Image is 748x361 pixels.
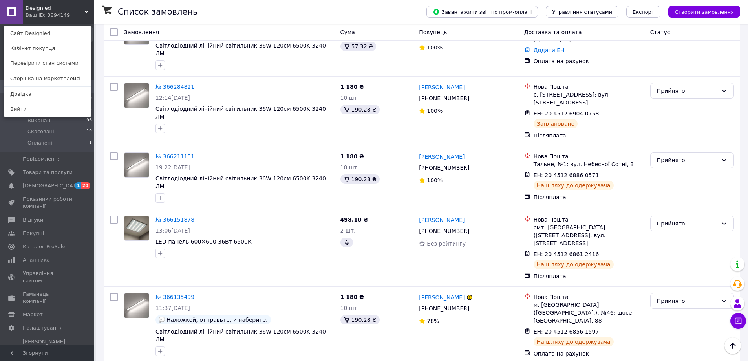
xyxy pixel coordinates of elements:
span: Аналітика [23,257,50,264]
a: [PERSON_NAME] [419,83,465,91]
a: Додати ЕН [534,47,565,53]
div: Нова Пошта [534,152,644,160]
span: 100% [427,44,443,51]
span: 12:14[DATE] [155,95,190,101]
div: На шляху до одержувача [534,181,614,190]
span: Наложкой, отправьте, и наберите. [166,317,268,323]
a: Фото товару [124,293,149,318]
div: Нова Пошта [534,216,644,224]
a: Фото товару [124,83,149,108]
div: Прийнято [657,219,718,228]
span: 1 180 ₴ [340,294,364,300]
button: Чат з покупцем [730,313,746,329]
div: 190.28 ₴ [340,105,380,114]
span: 100% [427,177,443,183]
div: смт. [GEOGRAPHIC_DATA] ([STREET_ADDRESS]: вул. [STREET_ADDRESS] [534,224,644,247]
a: LED-панель 600×600 36Вт 6500К [155,238,252,245]
a: Довідка [4,87,91,102]
div: Ваш ID: 3894149 [26,12,59,19]
span: Завантажити звіт по пром-оплаті [433,8,532,15]
div: 190.28 ₴ [340,174,380,184]
span: Створити замовлення [675,9,734,15]
div: Післяплата [534,132,644,139]
a: Сторінка на маркетплейсі [4,71,91,86]
span: Замовлення [124,29,159,35]
span: 1 180 ₴ [340,153,364,159]
span: 498.10 ₴ [340,216,368,223]
a: [PERSON_NAME] [419,293,465,301]
span: [PERSON_NAME] та рахунки [23,338,73,360]
div: [PHONE_NUMBER] [417,225,471,236]
span: 1 [89,139,92,147]
div: [PHONE_NUMBER] [417,303,471,314]
span: Відгуки [23,216,43,224]
a: № 366135499 [155,294,194,300]
span: Cума [340,29,355,35]
button: Управління статусами [546,6,618,18]
button: Експорт [626,6,661,18]
a: [PERSON_NAME] [419,216,465,224]
a: Створити замовлення [660,8,740,15]
span: Товари та послуги [23,169,73,176]
div: с. [STREET_ADDRESS]: вул. [STREET_ADDRESS] [534,91,644,106]
a: Фото товару [124,216,149,241]
span: [DEMOGRAPHIC_DATA] [23,182,81,189]
span: Світлодіодний лінійний світильник 36W 120см 6500K 3240 ЛМ [155,328,326,343]
h1: Список замовлень [118,7,198,16]
span: 19 [86,128,92,135]
span: 78% [427,318,439,324]
div: 190.28 ₴ [340,315,380,324]
span: Управління статусами [552,9,612,15]
span: Каталог ProSale [23,243,65,250]
a: № 366284821 [155,84,194,90]
div: Прийнято [657,297,718,305]
a: Фото товару [124,152,149,178]
div: Післяплата [534,272,644,280]
span: Статус [650,29,670,35]
div: Нова Пошта [534,293,644,301]
span: 2 шт. [340,227,356,234]
span: Designled [26,5,84,12]
div: Прийнято [657,86,718,95]
a: [PERSON_NAME] [419,153,465,161]
span: Скасовані [27,128,54,135]
button: Створити замовлення [668,6,740,18]
a: Світлодіодний лінійний світильник 36W 120см 6500K 3240 ЛМ [155,175,326,189]
span: 20 [81,182,90,189]
span: Без рейтингу [427,240,466,247]
a: Вийти [4,102,91,117]
div: На шляху до одержувача [534,337,614,346]
span: Оплачені [27,139,52,147]
a: Перевірити стан системи [4,56,91,71]
img: Фото товару [124,216,149,240]
span: Гаманець компанії [23,291,73,305]
span: Експорт [633,9,655,15]
span: Виконані [27,117,52,124]
button: Наверх [724,337,741,354]
div: [PHONE_NUMBER] [417,93,471,104]
span: 1 [75,182,81,189]
span: 10 шт. [340,305,359,311]
span: ЕН: 20 4512 6856 1597 [534,328,599,335]
a: Світлодіодний лінійний світильник 36W 120см 6500K 3240 ЛМ [155,42,326,57]
span: 19:22[DATE] [155,164,190,170]
a: Світлодіодний лінійний світильник 36W 120см 6500K 3240 ЛМ [155,106,326,120]
div: м. [GEOGRAPHIC_DATA] ([GEOGRAPHIC_DATA].), №46: шосе [GEOGRAPHIC_DATA], 88 [534,301,644,324]
span: Управління сайтом [23,270,73,284]
span: Повідомлення [23,156,61,163]
span: 10 шт. [340,95,359,101]
img: Фото товару [124,293,149,318]
span: 1 180 ₴ [340,84,364,90]
div: Тальне, №1: вул. Небесної Сотні, 3 [534,160,644,168]
div: Прийнято [657,156,718,165]
span: 10 шт. [340,164,359,170]
img: :speech_balloon: [159,317,165,323]
span: Налаштування [23,324,63,332]
span: Покупці [23,230,44,237]
div: Оплата на рахунок [534,57,644,65]
span: Покупець [419,29,447,35]
div: 57.32 ₴ [340,42,376,51]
